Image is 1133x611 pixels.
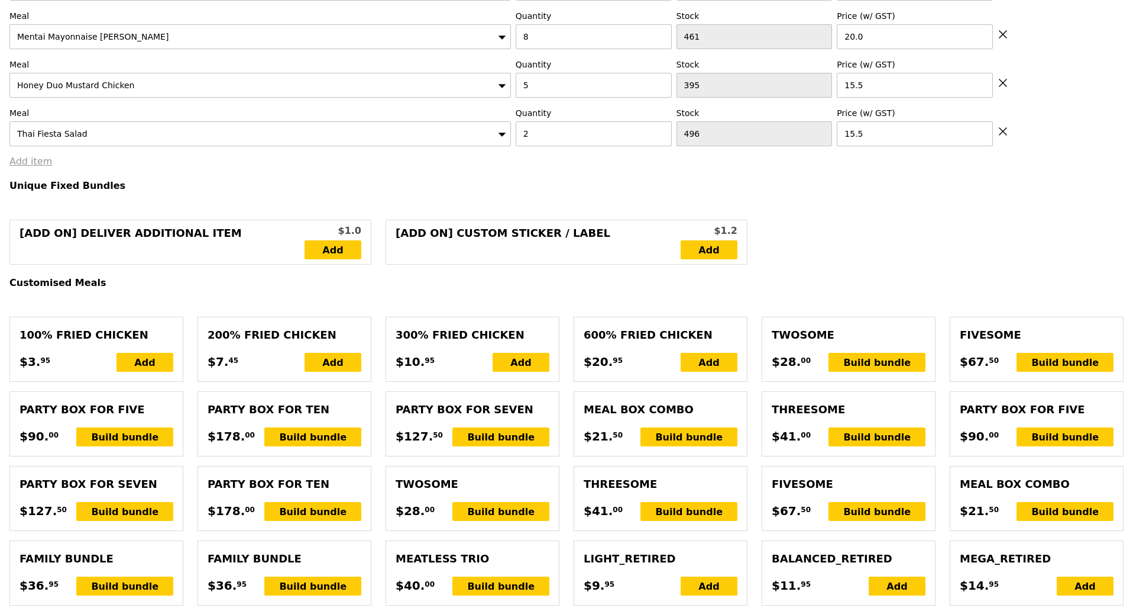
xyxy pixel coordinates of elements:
div: Build bundle [76,502,173,521]
a: Add [305,240,361,259]
span: $90. [960,427,989,445]
div: Build bundle [76,427,173,446]
span: $21. [960,502,989,520]
span: 00 [48,430,59,440]
label: Price (w/ GST) [837,107,993,119]
span: 00 [425,580,435,589]
div: Add [681,577,737,596]
span: $11. [772,577,801,594]
span: 50 [801,505,811,514]
div: Build bundle [1017,353,1113,372]
div: Fivesome [772,476,925,493]
div: Add [681,353,737,372]
span: 95 [604,580,614,589]
div: Party Box for Seven [396,401,549,418]
label: Quantity [516,107,672,119]
div: Build bundle [452,427,549,446]
span: $127. [396,427,433,445]
span: $9. [584,577,604,594]
span: $36. [208,577,237,594]
span: $28. [396,502,425,520]
span: $67. [960,353,989,371]
label: Stock [676,10,833,22]
span: $178. [208,427,245,445]
span: $178. [208,502,245,520]
span: $41. [584,502,613,520]
div: Add [1057,577,1113,596]
span: $10. [396,353,425,371]
span: $40. [396,577,425,594]
span: 95 [237,580,247,589]
h4: Unique Fixed Bundles [9,180,1124,191]
div: Build bundle [640,427,737,446]
div: Add [305,353,361,372]
div: Twosome [772,327,925,343]
div: Party Box for Ten [208,476,361,493]
span: $67. [772,502,801,520]
label: Meal [9,59,511,70]
div: $1.2 [681,224,737,238]
div: Build bundle [452,577,549,596]
span: 95 [989,580,999,589]
div: Light_RETIRED [584,551,737,567]
div: 600% Fried Chicken [584,327,737,343]
span: 50 [989,505,999,514]
span: $20. [584,353,613,371]
span: 00 [801,356,811,365]
div: Threesome [584,476,737,493]
div: Balanced_RETIRED [772,551,925,567]
span: 95 [425,356,435,365]
span: Honey Duo Mustard Chicken [17,81,134,90]
div: [Add on] Custom Sticker / Label [396,225,681,259]
div: Meal Box Combo [584,401,737,418]
div: Fivesome [960,327,1113,343]
div: Build bundle [1017,502,1113,521]
span: 00 [801,430,811,440]
a: Add [681,240,737,259]
div: Party Box for Five [20,401,173,418]
span: $36. [20,577,48,594]
span: 95 [40,356,50,365]
span: 00 [245,505,255,514]
span: $28. [772,353,801,371]
span: 00 [245,430,255,440]
div: Meatless Trio [396,551,549,567]
label: Quantity [516,10,672,22]
div: Add [493,353,549,372]
div: 300% Fried Chicken [396,327,549,343]
span: 00 [613,505,623,514]
div: Twosome [396,476,549,493]
span: $127. [20,502,57,520]
span: 95 [613,356,623,365]
span: 95 [801,580,811,589]
span: $14. [960,577,989,594]
span: $41. [772,427,801,445]
div: Party Box for Seven [20,476,173,493]
div: Build bundle [264,577,361,596]
div: 100% Fried Chicken [20,327,173,343]
div: Add [116,353,173,372]
div: Party Box for Ten [208,401,361,418]
label: Quantity [516,59,672,70]
div: Family Bundle [20,551,173,567]
a: Add item [9,156,52,167]
span: 45 [228,356,238,365]
span: Mentai Mayonnaise [PERSON_NAME] [17,32,169,41]
div: $1.0 [305,224,361,238]
span: 50 [989,356,999,365]
span: $3. [20,353,40,371]
div: Build bundle [452,502,549,521]
label: Meal [9,10,511,22]
span: $7. [208,353,228,371]
div: Build bundle [264,502,361,521]
div: Threesome [772,401,925,418]
div: Family Bundle [208,551,361,567]
span: 00 [989,430,999,440]
div: Build bundle [640,502,737,521]
label: Meal [9,107,511,119]
label: Price (w/ GST) [837,59,993,70]
div: [Add on] Deliver Additional Item [20,225,305,259]
label: Price (w/ GST) [837,10,993,22]
div: Build bundle [76,577,173,596]
div: Mega_RETIRED [960,551,1113,567]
